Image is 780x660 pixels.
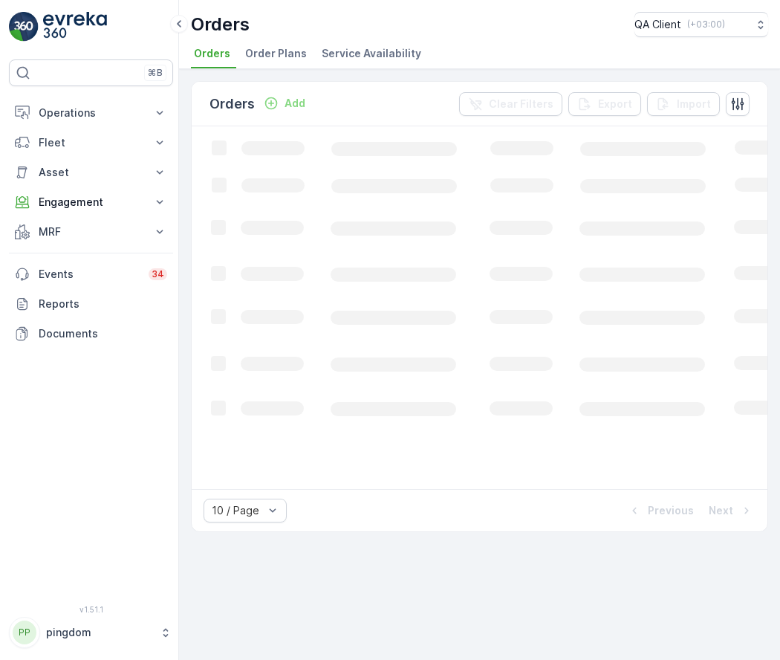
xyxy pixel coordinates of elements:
[9,98,173,128] button: Operations
[9,605,173,614] span: v 1.51.1
[9,617,173,648] button: PPpingdom
[9,187,173,217] button: Engagement
[9,128,173,158] button: Fleet
[9,289,173,319] a: Reports
[677,97,711,111] p: Import
[707,502,755,520] button: Next
[634,17,681,32] p: QA Client
[258,94,311,112] button: Add
[39,106,143,120] p: Operations
[43,12,107,42] img: logo_light-DOdMpM7g.png
[39,195,143,210] p: Engagement
[9,217,173,247] button: MRF
[39,297,167,311] p: Reports
[152,268,164,280] p: 34
[46,625,152,640] p: pingdom
[568,92,641,116] button: Export
[647,92,720,116] button: Import
[39,224,143,239] p: MRF
[598,97,632,111] p: Export
[148,67,163,79] p: ⌘B
[489,97,553,111] p: Clear Filters
[13,621,36,644] div: PP
[687,19,725,30] p: ( +03:00 )
[191,13,250,36] p: Orders
[285,96,305,111] p: Add
[709,503,733,518] p: Next
[9,259,173,289] a: Events34
[245,46,307,61] span: Order Plans
[39,165,143,180] p: Asset
[194,46,230,61] span: Orders
[9,12,39,42] img: logo
[209,94,255,114] p: Orders
[39,135,143,150] p: Fleet
[9,319,173,349] a: Documents
[39,326,167,341] p: Documents
[625,502,695,520] button: Previous
[648,503,694,518] p: Previous
[634,12,768,37] button: QA Client(+03:00)
[322,46,421,61] span: Service Availability
[459,92,562,116] button: Clear Filters
[39,267,140,282] p: Events
[9,158,173,187] button: Asset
